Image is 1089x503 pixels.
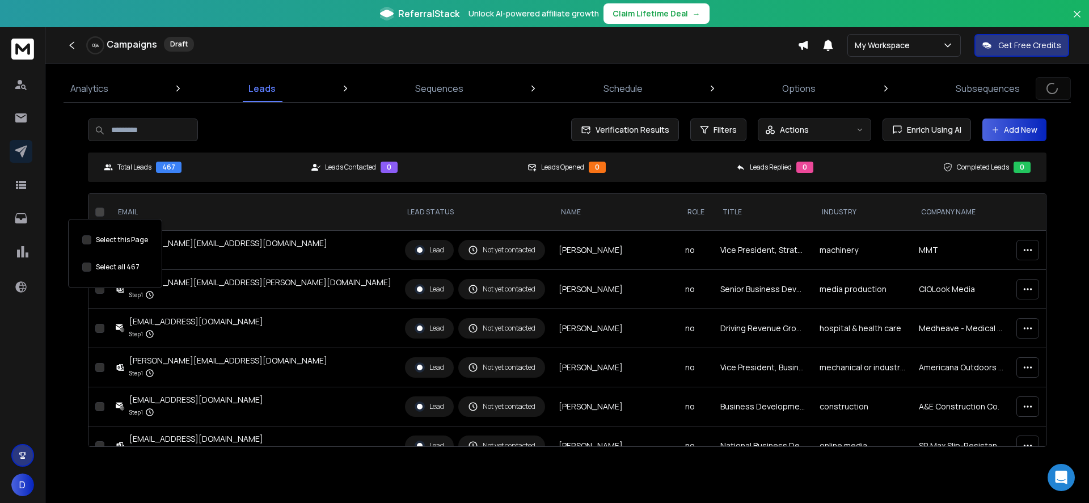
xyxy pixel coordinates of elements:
[813,426,912,466] td: online media
[678,194,714,231] th: role
[1048,464,1075,491] div: Open Intercom Messenger
[125,67,191,74] div: Keywords by Traffic
[325,163,376,172] p: Leads Contacted
[714,387,813,426] td: Business Development Manager
[813,270,912,309] td: media production
[129,367,143,379] p: Step 1
[982,119,1046,141] button: Add New
[912,270,1011,309] td: CIOLook Media
[813,387,912,426] td: construction
[571,119,679,141] button: Verification Results
[468,8,599,19] p: Unlock AI-powered affiliate growth
[678,309,714,348] td: no
[109,194,398,231] th: EMAIL
[552,348,678,387] td: [PERSON_NAME]
[902,124,961,136] span: Enrich Using AI
[468,323,535,333] div: Not yet contacted
[468,362,535,373] div: Not yet contacted
[11,474,34,496] button: D
[912,309,1011,348] td: Medheave - Medical Billing Services
[129,277,391,288] div: [PERSON_NAME][EMAIL_ADDRESS][PERSON_NAME][DOMAIN_NAME]
[589,162,606,173] div: 0
[714,348,813,387] td: Vice President, Business Development À Channel Development À Process and Procedure Restructures
[31,66,40,75] img: tab_domain_overview_orange.svg
[552,231,678,270] td: [PERSON_NAME]
[32,18,56,27] div: v 4.0.25
[129,446,143,457] p: Step 1
[775,75,822,102] a: Options
[70,82,108,95] p: Analytics
[693,8,700,19] span: →
[156,162,181,173] div: 467
[242,75,282,102] a: Leads
[415,82,463,95] p: Sequences
[957,163,1009,172] p: Completed Leads
[714,426,813,466] td: National Business Development Manager
[690,119,746,141] button: Filters
[1070,7,1084,34] button: Close banner
[18,29,27,39] img: website_grey.svg
[678,270,714,309] td: no
[129,407,143,418] p: Step 1
[552,426,678,466] td: [PERSON_NAME]
[912,194,1011,231] th: Company Name
[750,163,792,172] p: Leads Replied
[552,194,678,231] th: NAME
[714,309,813,348] td: Driving Revenue Growth for Medical Practices | Business Development Manager
[129,289,143,301] p: Step 1
[248,82,276,95] p: Leads
[883,119,971,141] button: Enrich Using AI
[678,426,714,466] td: no
[813,231,912,270] td: machinery
[603,82,643,95] p: Schedule
[603,3,710,24] button: Claim Lifetime Deal→
[129,394,263,405] div: [EMAIL_ADDRESS][DOMAIN_NAME]
[714,231,813,270] td: Vice President, Strategy & Business Development
[974,34,1069,57] button: Get Free Credits
[780,124,809,136] p: Actions
[912,426,1011,466] td: SR Max Slip-Resistant Shoes
[107,37,157,51] h1: Campaigns
[415,401,444,412] div: Lead
[415,441,444,451] div: Lead
[468,401,535,412] div: Not yet contacted
[912,387,1011,426] td: A&E Construction Co.
[714,270,813,309] td: Senior Business Development Manager
[96,235,148,244] label: Select this Page
[813,194,912,231] th: industry
[415,284,444,294] div: Lead
[956,82,1020,95] p: Subsequences
[129,433,263,445] div: [EMAIL_ADDRESS][DOMAIN_NAME]
[591,124,669,136] span: Verification Results
[415,362,444,373] div: Lead
[813,309,912,348] td: hospital & health care
[782,82,816,95] p: Options
[408,75,470,102] a: Sequences
[552,387,678,426] td: [PERSON_NAME]
[1014,162,1031,173] div: 0
[29,29,81,39] div: Domain: [URL]
[64,75,115,102] a: Analytics
[96,263,140,272] label: Select all 467
[129,238,327,249] div: [PERSON_NAME][EMAIL_ADDRESS][DOMAIN_NAME]
[678,348,714,387] td: no
[92,42,99,49] p: 0 %
[912,348,1011,387] td: Americana Outdoors Inc.
[678,387,714,426] td: no
[552,270,678,309] td: [PERSON_NAME]
[714,124,737,136] span: Filters
[398,194,552,231] th: LEAD STATUS
[129,328,143,340] p: Step 1
[381,162,398,173] div: 0
[129,355,327,366] div: [PERSON_NAME][EMAIL_ADDRESS][DOMAIN_NAME]
[468,245,535,255] div: Not yet contacted
[415,245,444,255] div: Lead
[468,284,535,294] div: Not yet contacted
[398,7,459,20] span: ReferralStack
[678,231,714,270] td: no
[949,75,1027,102] a: Subsequences
[714,194,813,231] th: title
[468,441,535,451] div: Not yet contacted
[912,231,1011,270] td: MMT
